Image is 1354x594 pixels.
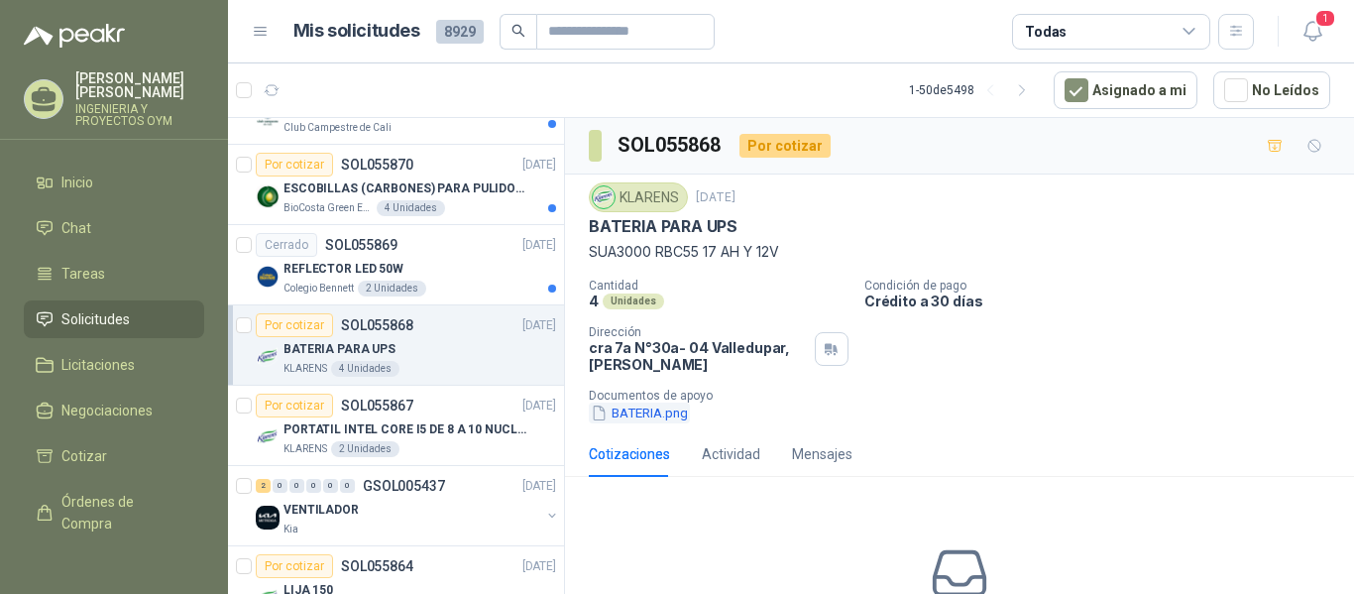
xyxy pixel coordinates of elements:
[61,263,105,285] span: Tareas
[24,209,204,247] a: Chat
[358,281,426,297] div: 2 Unidades
[293,17,420,46] h1: Mis solicitudes
[24,437,204,475] a: Cotizar
[283,200,373,216] p: BioCosta Green Energy S.A.S
[603,294,664,309] div: Unidades
[589,339,807,373] p: cra 7a N°30a- 04 Valledupar , [PERSON_NAME]
[24,483,204,542] a: Órdenes de Compra
[61,400,153,421] span: Negociaciones
[228,305,564,386] a: Por cotizarSOL055868[DATE] Company LogoBATERIA PARA UPSKLARENS4 Unidades
[24,300,204,338] a: Solicitudes
[75,103,204,127] p: INGENIERIA Y PROYECTOS OYM
[283,281,354,297] p: Colegio Bennett
[696,188,735,207] p: [DATE]
[436,20,484,44] span: 8929
[618,130,724,161] h3: SOL055868
[522,397,556,416] p: [DATE]
[283,420,530,439] p: PORTATIL INTEL CORE I5 DE 8 A 10 NUCLEOS
[341,318,413,332] p: SOL055868
[256,479,271,493] div: 2
[511,24,525,38] span: search
[325,238,397,252] p: SOL055869
[283,361,327,377] p: KLARENS
[377,200,445,216] div: 4 Unidades
[24,346,204,384] a: Licitaciones
[256,394,333,417] div: Por cotizar
[283,340,395,359] p: BATERIA PARA UPS
[256,313,333,337] div: Por cotizar
[256,425,280,449] img: Company Logo
[363,479,445,493] p: GSOL005437
[256,233,317,257] div: Cerrado
[228,225,564,305] a: CerradoSOL055869[DATE] Company LogoREFLECTOR LED 50WColegio Bennett2 Unidades
[306,479,321,493] div: 0
[323,479,338,493] div: 0
[909,74,1038,106] div: 1 - 50 de 5498
[341,559,413,573] p: SOL055864
[283,260,403,279] p: REFLECTOR LED 50W
[589,279,848,293] p: Cantidad
[589,389,1346,403] p: Documentos de apoyo
[61,354,135,376] span: Licitaciones
[589,293,599,309] p: 4
[593,186,615,208] img: Company Logo
[702,443,760,465] div: Actividad
[522,236,556,255] p: [DATE]
[24,392,204,429] a: Negociaciones
[864,293,1346,309] p: Crédito a 30 días
[256,153,333,177] div: Por cotizar
[24,164,204,201] a: Inicio
[589,443,670,465] div: Cotizaciones
[61,308,130,330] span: Solicitudes
[61,172,93,193] span: Inicio
[589,403,690,423] button: BATERIA.png
[256,184,280,208] img: Company Logo
[61,445,107,467] span: Cotizar
[283,179,530,198] p: ESCOBILLAS (CARBONES) PARA PULIDORA DEWALT
[1213,71,1330,109] button: No Leídos
[283,501,359,520] p: VENTILADOR
[589,182,688,212] div: KLARENS
[1295,14,1330,50] button: 1
[331,441,399,457] div: 2 Unidades
[589,216,737,237] p: BATERIA PARA UPS
[256,506,280,530] img: Company Logo
[340,479,355,493] div: 0
[522,557,556,576] p: [DATE]
[256,474,560,537] a: 2 0 0 0 0 0 GSOL005437[DATE] Company LogoVENTILADORKia
[283,441,327,457] p: KLARENS
[1054,71,1197,109] button: Asignado a mi
[589,325,807,339] p: Dirección
[24,255,204,293] a: Tareas
[256,265,280,289] img: Company Logo
[75,71,204,99] p: [PERSON_NAME] [PERSON_NAME]
[228,386,564,466] a: Por cotizarSOL055867[DATE] Company LogoPORTATIL INTEL CORE I5 DE 8 A 10 NUCLEOSKLARENS2 Unidades
[522,156,556,175] p: [DATE]
[24,24,125,48] img: Logo peakr
[1314,9,1336,28] span: 1
[522,477,556,496] p: [DATE]
[341,158,413,172] p: SOL055870
[273,479,287,493] div: 0
[283,120,392,136] p: Club Campestre de Cali
[283,522,298,537] p: Kia
[739,134,831,158] div: Por cotizar
[589,241,1330,263] p: SUA3000 RBC55 17 AH Y 12V
[61,491,185,535] span: Órdenes de Compra
[341,399,413,413] p: SOL055867
[256,554,333,578] div: Por cotizar
[792,443,852,465] div: Mensajes
[256,345,280,369] img: Company Logo
[522,316,556,335] p: [DATE]
[331,361,399,377] div: 4 Unidades
[289,479,304,493] div: 0
[228,145,564,225] a: Por cotizarSOL055870[DATE] Company LogoESCOBILLAS (CARBONES) PARA PULIDORA DEWALTBioCosta Green E...
[1025,21,1067,43] div: Todas
[864,279,1346,293] p: Condición de pago
[61,217,91,239] span: Chat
